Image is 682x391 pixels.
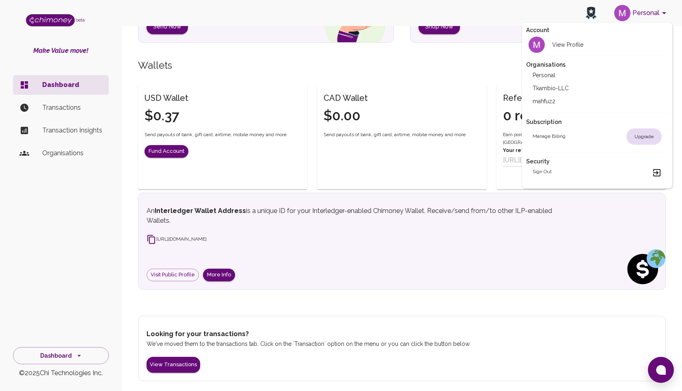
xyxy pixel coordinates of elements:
h2: Account [526,26,668,34]
h2: Organisations [526,61,668,69]
h2: View Profile [552,41,583,49]
h2: Sign out [533,168,552,178]
li: Tkambio-LLC [526,82,668,95]
button: Open chat window [648,357,674,383]
h2: Subscription [526,118,668,126]
h2: Personal [533,71,555,79]
h2: Manage billing [533,133,565,141]
img: avatar [529,37,545,53]
div: Upgrade [626,128,662,145]
h2: Security [526,157,668,165]
li: mahfuz2 [526,95,668,108]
